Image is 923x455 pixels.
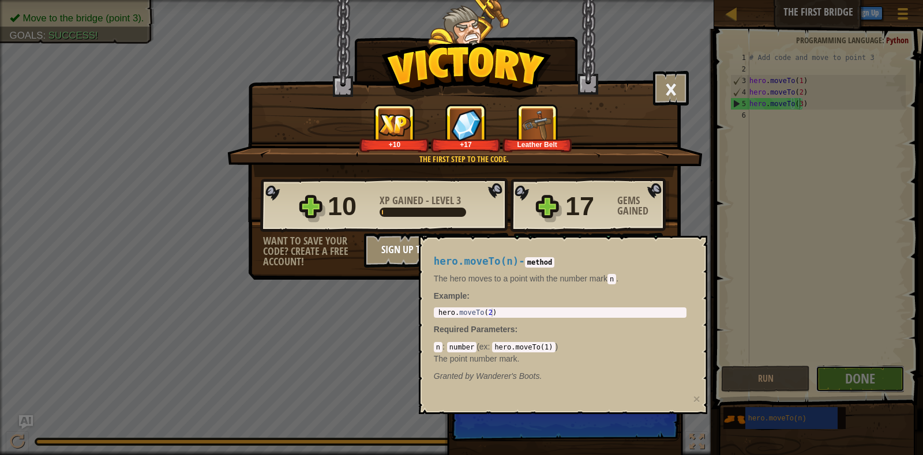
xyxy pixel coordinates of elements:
[364,233,508,268] button: Sign Up to Save Progress
[434,341,686,364] div: ( )
[381,43,551,100] img: Victory
[617,195,669,216] div: Gems Gained
[653,71,689,106] button: ×
[434,353,686,364] p: The point number mark.
[380,195,461,206] div: -
[442,342,447,351] span: :
[434,342,442,352] code: n
[693,393,700,405] button: ×
[434,291,467,300] span: Example
[447,342,476,352] code: number
[479,342,488,351] span: ex
[451,109,481,141] img: Gems Gained
[282,153,646,165] div: The first step to the code.
[434,291,470,300] strong: :
[492,342,555,352] code: hero.moveTo(1)
[565,188,610,225] div: 17
[434,371,476,381] span: Granted by
[515,325,518,334] span: :
[328,188,373,225] div: 10
[488,342,493,351] span: :
[362,140,427,149] div: +10
[433,140,498,149] div: +17
[263,236,364,267] div: Want to save your code? Create a free account!
[434,256,686,267] h4: -
[380,193,426,208] span: XP Gained
[429,193,456,208] span: Level
[456,193,461,208] span: 3
[434,255,519,267] span: hero.moveTo(n)
[607,274,616,284] code: n
[378,114,411,136] img: XP Gained
[514,233,663,268] button: Continue
[525,257,554,268] code: method
[521,109,553,141] img: New Item
[434,325,515,334] span: Required Parameters
[505,140,570,149] div: Leather Belt
[434,273,686,284] p: The hero moves to a point with the number mark .
[434,371,542,381] em: Wanderer's Boots.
